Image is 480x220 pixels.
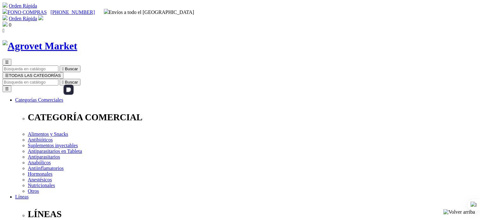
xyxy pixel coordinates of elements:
[28,112,477,123] p: CATEGORÍA COMERCIAL
[28,209,477,219] p: LÍNEAS
[28,188,39,194] a: Otros
[443,209,475,215] img: Volver arriba
[28,177,52,182] a: Anestésicos
[28,183,55,188] a: Nutricionales
[15,194,29,199] a: Líneas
